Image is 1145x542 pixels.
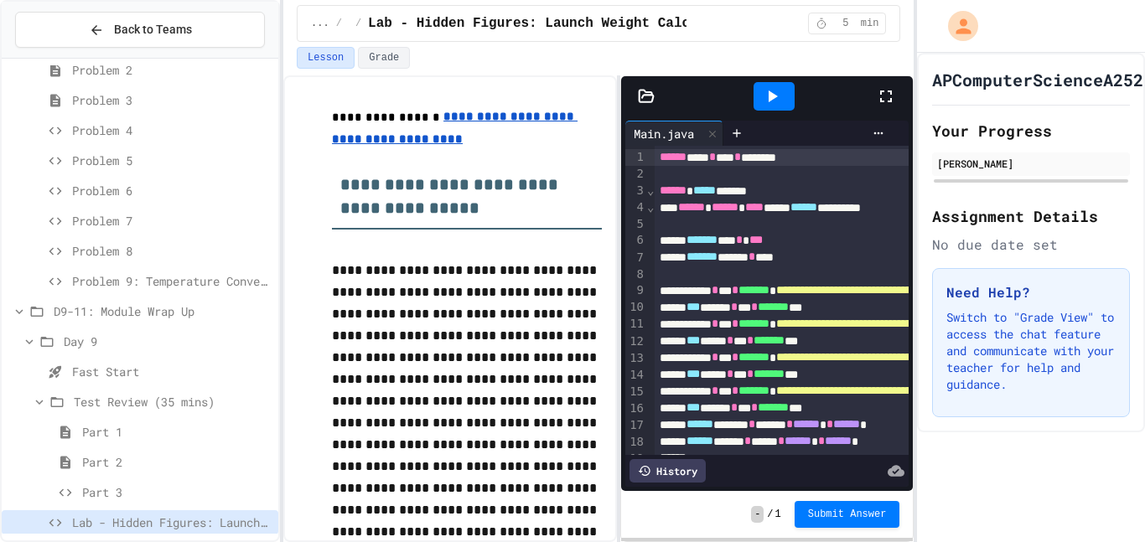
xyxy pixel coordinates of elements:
[82,453,272,471] span: Part 2
[311,17,329,30] span: ...
[932,204,1130,228] h2: Assignment Details
[114,21,192,39] span: Back to Teams
[625,149,646,166] div: 1
[72,363,272,380] span: Fast Start
[932,235,1130,255] div: No due date set
[775,508,781,521] span: 1
[625,333,646,350] div: 12
[625,183,646,199] div: 3
[629,459,706,483] div: History
[625,216,646,233] div: 5
[72,514,272,531] span: Lab - Hidden Figures: Launch Weight Calculator
[932,119,1130,142] h2: Your Progress
[646,200,655,214] span: Fold line
[72,182,272,199] span: Problem 6
[625,250,646,266] div: 7
[625,434,646,451] div: 18
[625,121,723,146] div: Main.java
[72,212,272,230] span: Problem 7
[625,166,646,183] div: 2
[832,17,859,30] span: 5
[625,199,646,216] div: 4
[72,242,272,260] span: Problem 8
[625,384,646,400] div: 15
[54,302,272,320] span: D9-11: Module Wrap Up
[336,17,342,30] span: /
[625,299,646,316] div: 10
[625,417,646,434] div: 17
[808,508,887,521] span: Submit Answer
[937,156,1125,171] div: [PERSON_NAME]
[625,125,702,142] div: Main.java
[72,121,272,139] span: Problem 4
[795,501,900,528] button: Submit Answer
[946,309,1116,393] p: Switch to "Grade View" to access the chat feature and communicate with your teacher for help and ...
[72,61,272,79] span: Problem 2
[72,272,272,290] span: Problem 9: Temperature Converter
[646,183,655,197] span: Fold line
[72,91,272,109] span: Problem 3
[751,506,764,523] span: -
[355,17,361,30] span: /
[625,282,646,299] div: 9
[72,152,272,169] span: Problem 5
[625,400,646,417] div: 16
[861,17,879,30] span: min
[625,316,646,333] div: 11
[74,393,272,410] span: Test Review (35 mins)
[368,13,738,34] span: Lab - Hidden Figures: Launch Weight Calculator
[82,423,272,441] span: Part 1
[625,367,646,384] div: 14
[767,508,773,521] span: /
[946,282,1116,302] h3: Need Help?
[64,333,272,350] span: Day 9
[297,47,355,69] button: Lesson
[930,7,982,45] div: My Account
[625,350,646,367] div: 13
[625,232,646,249] div: 6
[82,483,272,501] span: Part 3
[625,266,646,283] div: 8
[358,47,410,69] button: Grade
[625,451,646,467] div: 19
[15,12,265,48] button: Back to Teams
